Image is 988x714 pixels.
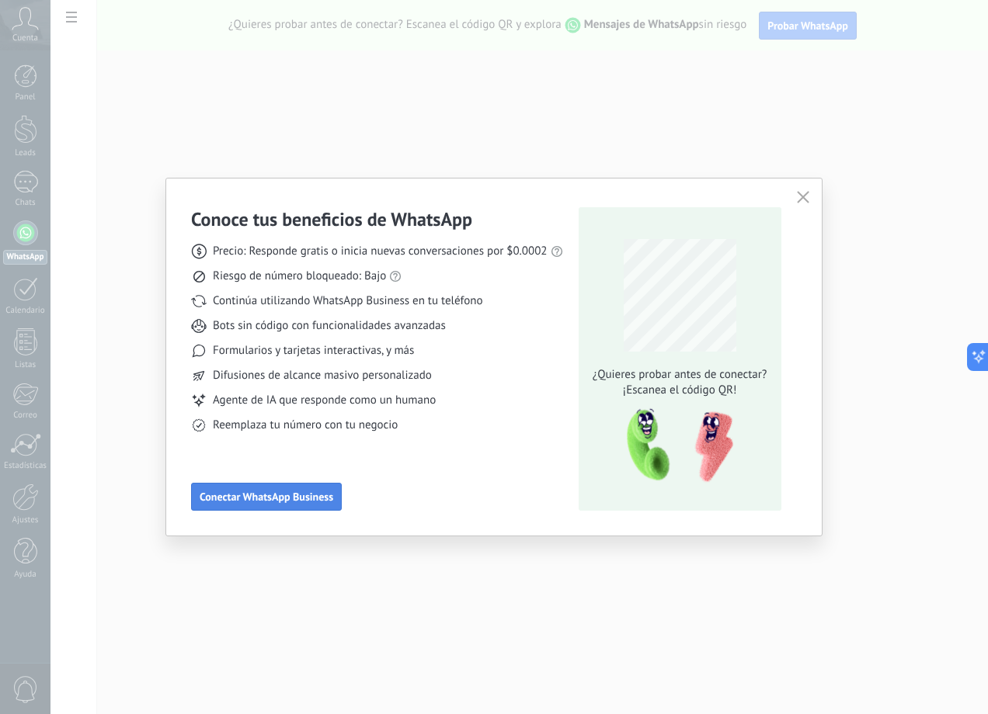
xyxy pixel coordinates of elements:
span: Difusiones de alcance masivo personalizado [213,368,432,383]
span: ¿Quieres probar antes de conectar? [588,367,771,383]
img: qr-pic-1x.png [614,404,736,487]
span: Precio: Responde gratis o inicia nuevas conversaciones por $0.0002 [213,244,548,259]
span: Bots sin código con funcionalidades avanzadas [213,318,446,334]
button: Conectar WhatsApp Business [191,483,342,511]
span: Riesgo de número bloqueado: Bajo [213,269,386,284]
span: Formularios y tarjetas interactivas, y más [213,343,414,359]
span: Reemplaza tu número con tu negocio [213,418,398,433]
span: Agente de IA que responde como un humano [213,393,436,408]
h3: Conoce tus beneficios de WhatsApp [191,207,472,231]
span: Continúa utilizando WhatsApp Business en tu teléfono [213,293,482,309]
span: Conectar WhatsApp Business [200,491,333,502]
span: ¡Escanea el código QR! [588,383,771,398]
